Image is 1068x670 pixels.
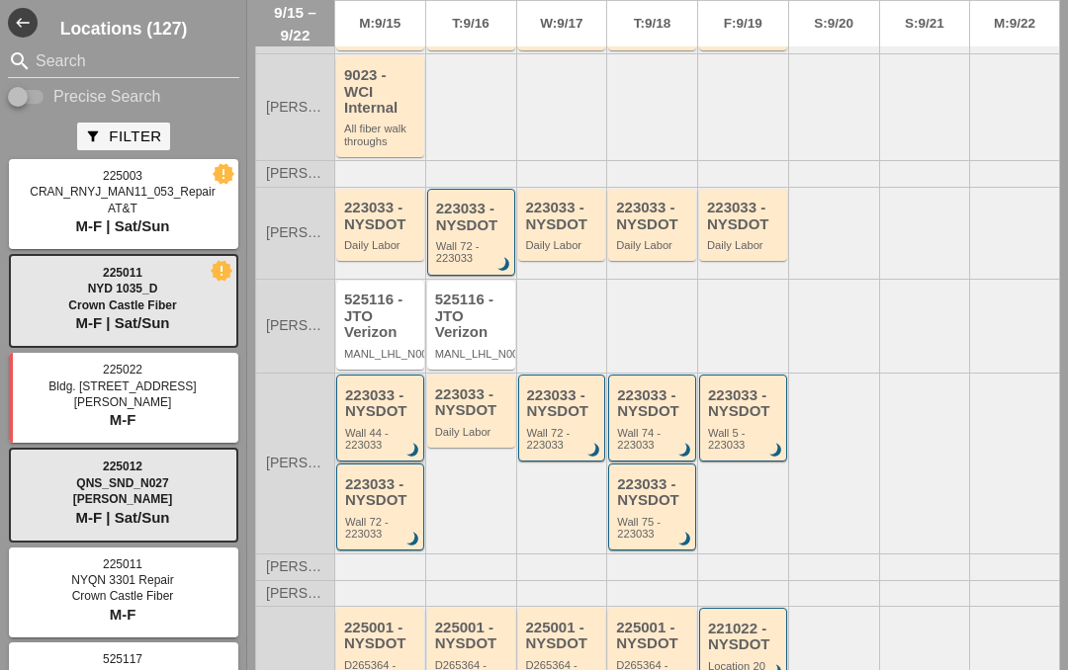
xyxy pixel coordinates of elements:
[517,1,607,46] a: W:9/17
[266,225,324,240] span: [PERSON_NAME]
[527,427,600,452] div: Wall 72 - 223033
[103,557,142,571] span: 225011
[435,292,510,341] div: 525116 - JTO Verizon
[674,529,696,550] i: brightness_3
[698,1,788,46] a: F:9/19
[607,1,697,46] a: T:9/18
[526,620,601,652] div: 225001 - NYSDOT
[402,529,424,550] i: brightness_3
[103,266,142,280] span: 225011
[103,363,142,377] span: 225022
[674,440,696,461] i: brightness_3
[75,314,169,331] span: M-F | Sat/Sun
[708,387,781,420] div: 223033 - NYSDOT
[493,254,515,276] i: brightness_3
[344,348,419,360] div: MANL_LHL_N003
[402,440,424,461] i: brightness_3
[344,239,419,251] div: Daily Labor
[266,456,324,470] span: [PERSON_NAME]
[266,100,324,115] span: [PERSON_NAME]
[75,509,169,526] span: M-F | Sat/Sun
[103,169,142,183] span: 225003
[616,200,691,232] div: 223033 - NYSDOT
[617,476,690,509] div: 223033 - NYSDOT
[73,492,173,506] span: [PERSON_NAME]
[103,460,142,473] span: 225012
[108,202,137,215] span: AT&T
[617,387,690,420] div: 223033 - NYSDOT
[526,200,601,232] div: 223033 - NYSDOT
[88,282,158,295] span: NYD 1035_D
[617,516,690,541] div: Wall 75 - 223033
[345,476,418,509] div: 223033 - NYSDOT
[344,67,419,117] div: 9023 - WCI Internal
[435,426,510,438] div: Daily Labor
[53,87,161,107] label: Precise Search
[707,200,782,232] div: 223033 - NYSDOT
[8,85,239,109] div: Enable Precise search to match search terms exactly.
[436,201,509,233] div: 223033 - NYSDOT
[215,165,232,183] i: new_releases
[85,128,101,144] i: filter_alt
[74,395,172,409] span: [PERSON_NAME]
[266,586,324,601] span: [PERSON_NAME]
[344,292,419,341] div: 525116 - JTO Verizon
[583,440,605,461] i: brightness_3
[344,123,419,147] div: All fiber walk throughs
[77,123,169,150] button: Filter
[68,298,176,312] span: Crown Castle Fiber
[435,620,510,652] div: 225001 - NYSDOT
[75,217,169,234] span: M-F | Sat/Sun
[71,573,173,587] span: NYQN 3301 Repair
[48,379,196,393] span: Bldg. [STREET_ADDRESS]
[266,318,324,333] span: [PERSON_NAME]
[789,1,879,46] a: S:9/20
[344,620,419,652] div: 225001 - NYSDOT
[335,1,425,46] a: M:9/15
[345,427,418,452] div: Wall 44 - 223033
[426,1,516,46] a: T:9/16
[880,1,970,46] a: S:9/21
[30,185,215,199] span: CRAN_RNYJ_MAN11_053_Repair
[708,427,781,452] div: Wall 5 - 223033
[435,348,510,360] div: MANL_LHL_N003
[616,239,691,251] div: Daily Labor
[110,411,136,428] span: M-F
[616,620,691,652] div: 225001 - NYSDOT
[708,621,781,653] div: 221022 - NYSDOT
[436,240,509,265] div: Wall 72 - 223033
[213,262,230,280] i: new_releases
[8,8,38,38] i: west
[85,126,161,148] div: Filter
[435,386,510,419] div: 223033 - NYSDOT
[526,239,601,251] div: Daily Labor
[617,427,690,452] div: Wall 74 - 223033
[76,476,168,490] span: QNS_SND_N027
[103,652,142,666] span: 525117
[8,49,32,73] i: search
[344,200,419,232] div: 223033 - NYSDOT
[970,1,1059,46] a: M:9/22
[110,606,136,623] span: M-F
[345,387,418,420] div: 223033 - NYSDOT
[72,589,174,603] span: Crown Castle Fiber
[36,45,212,77] input: Search
[266,559,324,574] span: [PERSON_NAME]
[707,239,782,251] div: Daily Labor
[266,1,324,46] span: 9/15 – 9/22
[266,166,324,181] span: [PERSON_NAME]
[345,516,418,541] div: Wall 72 - 223033
[8,8,38,38] button: Shrink Sidebar
[527,387,600,420] div: 223033 - NYSDOT
[765,440,787,461] i: brightness_3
